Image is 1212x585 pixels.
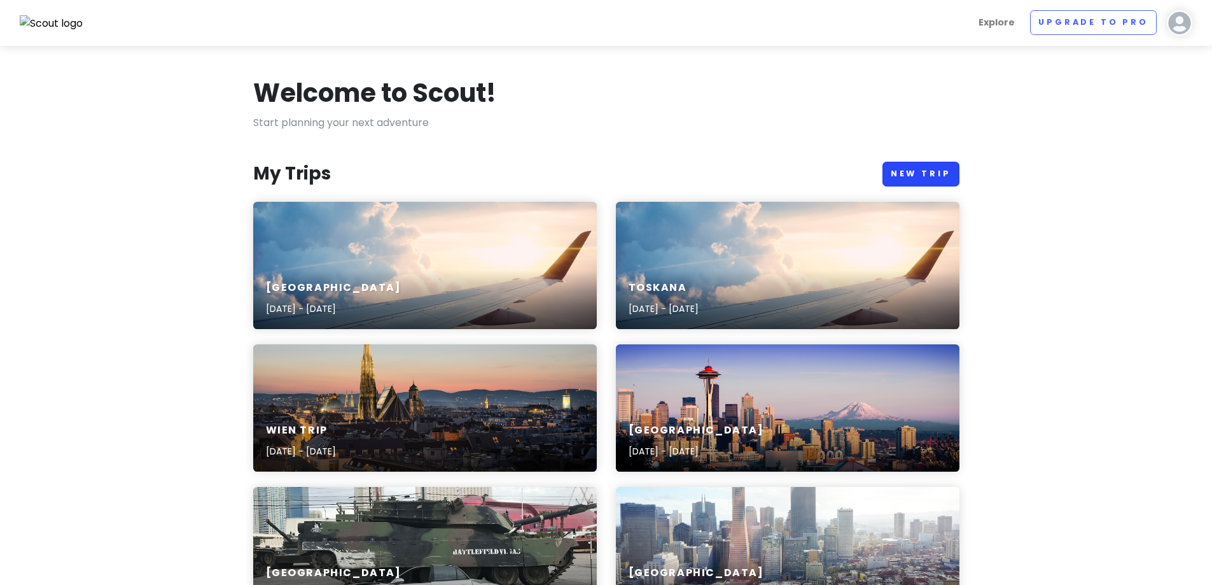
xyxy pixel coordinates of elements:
h6: [GEOGRAPHIC_DATA] [266,281,401,295]
a: aerial photography of airlinerToskana[DATE] - [DATE] [616,202,959,329]
p: [DATE] - [DATE] [629,444,764,458]
h1: Welcome to Scout! [253,76,496,109]
img: Scout logo [20,15,83,32]
h3: My Trips [253,162,331,185]
h6: [GEOGRAPHIC_DATA] [266,567,401,580]
a: New Trip [882,162,959,187]
img: User profile [1167,10,1192,36]
a: Upgrade to Pro [1030,10,1157,35]
h6: [GEOGRAPHIC_DATA] [629,567,764,580]
p: [DATE] - [DATE] [266,444,336,458]
a: Explore [973,10,1020,35]
p: [DATE] - [DATE] [629,302,699,316]
h6: [GEOGRAPHIC_DATA] [629,424,764,437]
p: Start planning your next adventure [253,115,959,131]
a: aerial photography of airliner[GEOGRAPHIC_DATA][DATE] - [DATE] [253,202,597,329]
p: [DATE] - [DATE] [266,302,401,316]
h6: Toskana [629,281,699,295]
a: aerial photography of city buildingsWien Trip[DATE] - [DATE] [253,344,597,472]
a: aerial photography of Seattle skyline[GEOGRAPHIC_DATA][DATE] - [DATE] [616,344,959,472]
h6: Wien Trip [266,424,336,437]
